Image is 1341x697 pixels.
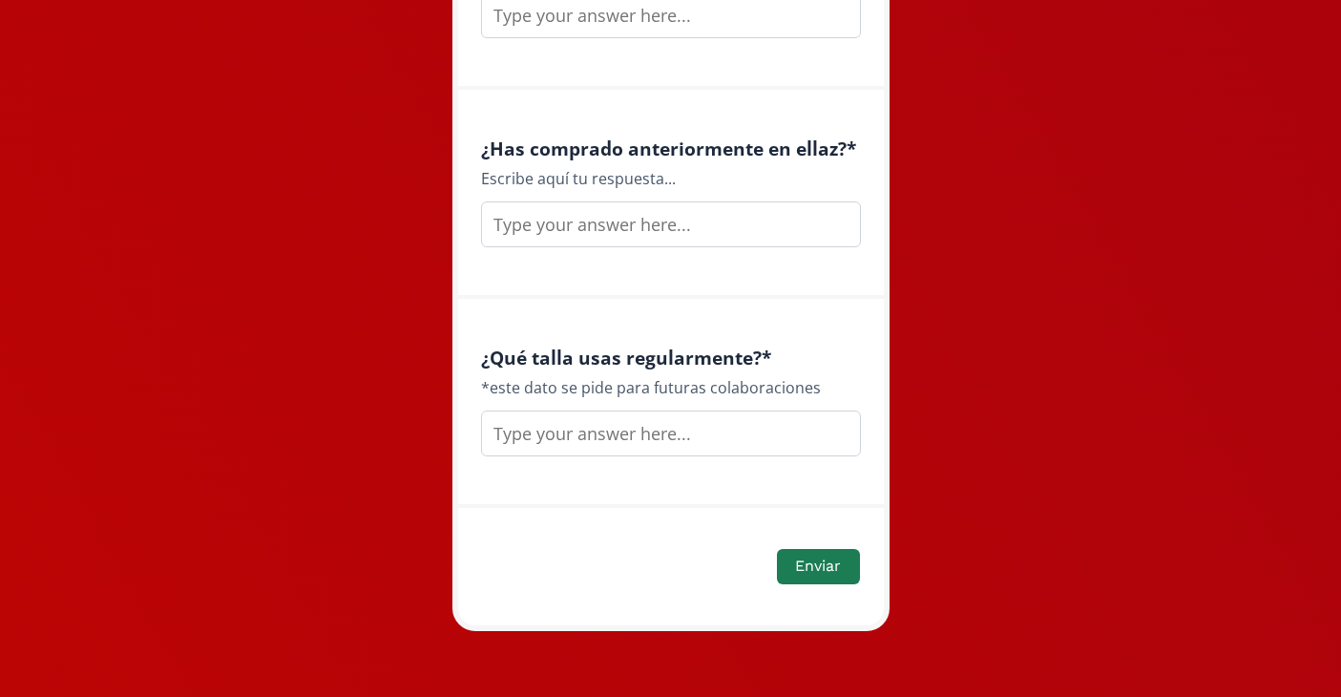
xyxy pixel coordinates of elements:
div: *este dato se pide para futuras colaboraciones [481,376,861,399]
div: Escribe aquí tu respuesta... [481,167,861,190]
h4: ¿Has comprado anteriormente en ellaz? * [481,137,861,159]
button: Enviar [777,549,859,584]
h4: ¿Qué talla usas regularmente? * [481,347,861,369]
input: Type your answer here... [481,201,861,247]
input: Type your answer here... [481,411,861,456]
